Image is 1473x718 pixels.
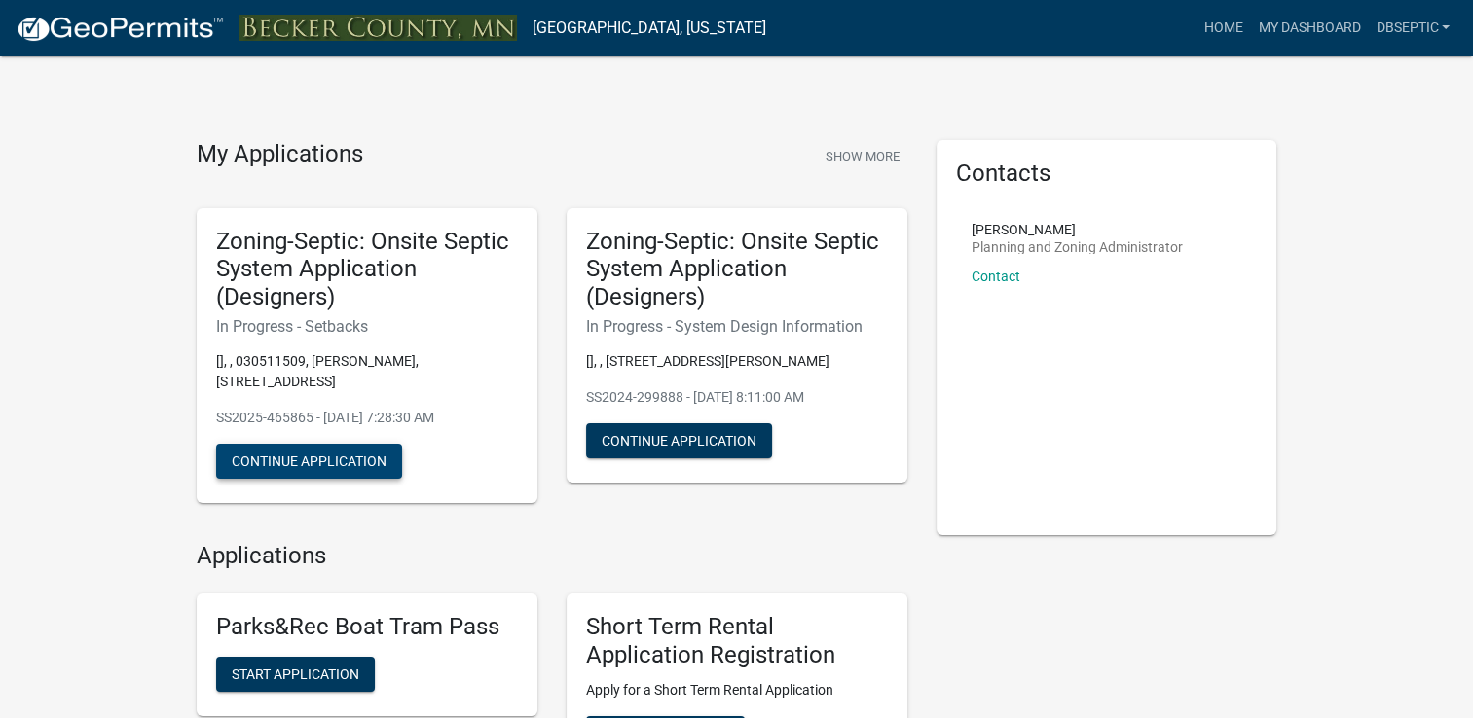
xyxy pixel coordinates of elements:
p: Planning and Zoning Administrator [972,240,1183,254]
h4: My Applications [197,140,363,169]
p: SS2025-465865 - [DATE] 7:28:30 AM [216,408,518,428]
h5: Zoning-Septic: Onsite Septic System Application (Designers) [216,228,518,311]
h6: In Progress - System Design Information [586,317,888,336]
button: Show More [818,140,907,172]
a: [GEOGRAPHIC_DATA], [US_STATE] [533,12,766,45]
span: Start Application [232,665,359,681]
button: Start Application [216,657,375,692]
img: Becker County, Minnesota [239,15,517,41]
h5: Contacts [956,160,1258,188]
p: Apply for a Short Term Rental Application [586,680,888,700]
h4: Applications [197,542,907,570]
h5: Short Term Rental Application Registration [586,613,888,669]
h6: In Progress - Setbacks [216,317,518,336]
a: Home [1196,10,1250,47]
p: [], , [STREET_ADDRESS][PERSON_NAME] [586,351,888,372]
p: [], , 030511509, [PERSON_NAME], [STREET_ADDRESS] [216,351,518,392]
h5: Parks&Rec Boat Tram Pass [216,613,518,641]
a: Contact [972,269,1020,284]
p: [PERSON_NAME] [972,223,1183,236]
a: dbseptic [1368,10,1457,47]
h5: Zoning-Septic: Onsite Septic System Application (Designers) [586,228,888,311]
button: Continue Application [586,423,772,458]
button: Continue Application [216,444,402,479]
a: My Dashboard [1250,10,1368,47]
p: SS2024-299888 - [DATE] 8:11:00 AM [586,387,888,408]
